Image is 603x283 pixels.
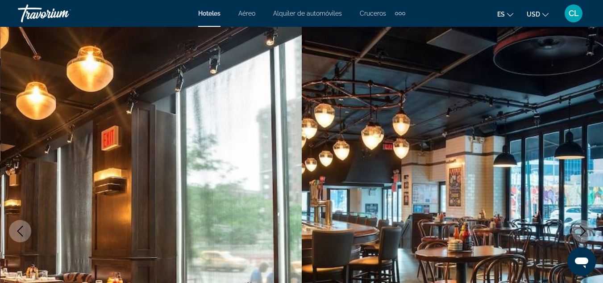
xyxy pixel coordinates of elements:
a: Hoteles [198,10,220,17]
button: User Menu [562,4,585,23]
button: Previous image [9,220,31,242]
iframe: Botón para iniciar la ventana de mensajería [567,247,596,276]
span: es [497,11,505,18]
button: Next image [572,220,594,242]
a: Alquiler de automóviles [273,10,342,17]
a: Travorium [18,2,107,25]
span: USD [527,11,540,18]
button: Change language [497,8,513,21]
a: Cruceros [360,10,386,17]
span: CL [569,9,579,18]
a: Aéreo [238,10,255,17]
button: Extra navigation items [395,6,405,21]
button: Change currency [527,8,549,21]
